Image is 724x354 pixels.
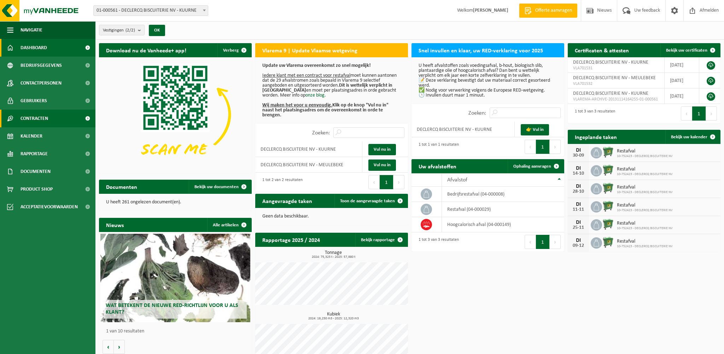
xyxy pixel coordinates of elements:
span: Contactpersonen [21,74,62,92]
div: DI [571,184,585,189]
count: (2/2) [125,28,135,33]
p: 1 van 10 resultaten [106,329,248,334]
span: 10-752423 - DECLERCQ BISCUITERIE NV [617,172,673,176]
span: 10-752423 - DECLERCQ BISCUITERIE NV [617,244,673,249]
a: Vul nu in [368,144,396,155]
button: Volgende [114,340,125,354]
button: Next [706,106,717,121]
h2: Vlarema 9 | Update Vlaamse wetgeving [255,43,364,57]
h3: Kubiek [259,312,408,320]
div: 11-11 [571,207,585,212]
span: Acceptatievoorwaarden [21,198,78,216]
b: Dit is wettelijk verplicht in [GEOGRAPHIC_DATA] [262,83,392,93]
div: 25-11 [571,225,585,230]
td: DECLERCQ BISCUITERIE NV - KUURNE [255,141,362,157]
span: Wat betekent de nieuwe RED-richtlijn voor u als klant? [106,303,238,315]
td: restafval (04-000029) [442,202,564,217]
span: Verberg [223,48,239,53]
img: WB-0770-HPE-GN-01 [602,164,614,176]
a: Wat betekent de nieuwe RED-richtlijn voor u als klant? [100,234,250,322]
button: Previous [525,140,536,154]
a: Offerte aanvragen [519,4,577,18]
h2: Uw afvalstoffen [411,159,463,173]
span: Restafval [617,167,673,172]
h2: Rapportage 2025 / 2024 [255,233,327,246]
div: 1 tot 3 van 3 resultaten [415,234,459,250]
h2: Aangevraagde taken [255,194,319,208]
span: VLAREMA-ARCHIVE-20131114164255-01-000561 [573,97,659,102]
div: 1 tot 1 van 1 resultaten [415,139,459,155]
button: Previous [368,175,380,189]
span: Bekijk uw documenten [194,185,239,189]
button: Next [393,175,404,189]
span: Restafval [617,203,673,208]
img: Download de VHEPlus App [99,57,252,172]
span: Contracten [21,110,48,127]
span: VLA701531 [573,65,659,71]
p: Geen data beschikbaar. [262,214,401,219]
span: Bekijk uw certificaten [666,48,707,53]
h2: Ingeplande taken [568,130,624,144]
span: 01-000561 - DECLERCQ BISCUITERIE NV - KUURNE [93,5,208,16]
img: WB-0770-HPE-GN-01 [602,146,614,158]
a: onze blog. [305,93,326,98]
span: Bedrijfsgegevens [21,57,62,74]
p: U heeft 261 ongelezen document(en). [106,200,245,205]
span: Afvalstof [447,177,467,183]
u: Wij maken het voor u eenvoudig. [262,103,332,108]
span: 10-752423 - DECLERCQ BISCUITERIE NV [617,208,673,213]
img: WB-0770-HPE-GN-01 [602,182,614,194]
h2: Download nu de Vanheede+ app! [99,43,193,57]
label: Zoeken: [312,130,330,136]
span: Rapportage [21,145,48,163]
button: Next [550,140,561,154]
img: WB-0770-HPE-GN-01 [602,218,614,230]
div: 1 tot 2 van 2 resultaten [259,174,303,190]
b: Update uw Vlarema overeenkomst zo snel mogelijk! [262,63,371,68]
a: Ophaling aanvragen [508,159,564,173]
span: Gebruikers [21,92,47,110]
button: 1 [536,235,550,249]
span: Restafval [617,185,673,190]
span: Toon de aangevraagde taken [340,199,395,203]
a: Bekijk uw kalender [665,130,720,144]
td: bedrijfsrestafval (04-000008) [442,187,564,202]
div: DI [571,202,585,207]
td: hoogcalorisch afval (04-000149) [442,217,564,232]
button: 1 [536,140,550,154]
div: 30-09 [571,153,585,158]
div: 28-10 [571,189,585,194]
span: Navigatie [21,21,42,39]
span: Ophaling aanvragen [513,164,551,169]
h2: Nieuws [99,218,131,232]
span: Product Shop [21,180,53,198]
span: Dashboard [21,39,47,57]
div: DI [571,220,585,225]
a: Toon de aangevraagde taken [334,194,407,208]
span: Kalender [21,127,42,145]
p: U heeft afvalstoffen zoals voedingsafval, b-hout, biologisch slib, plantaardige olie of hoogcalor... [419,63,557,98]
label: Zoeken: [468,110,486,116]
div: 14-10 [571,171,585,176]
span: Restafval [617,149,673,154]
button: Verberg [217,43,251,57]
button: Previous [681,106,692,121]
span: Documenten [21,163,51,180]
strong: [PERSON_NAME] [473,8,508,13]
td: [DATE] [665,73,699,88]
div: DI [571,166,585,171]
a: Bekijk uw documenten [189,180,251,194]
span: Vestigingen [103,25,135,36]
span: VLA701532 [573,81,659,87]
span: 10-752423 - DECLERCQ BISCUITERIE NV [617,226,673,231]
span: DECLERCQ BISCUITERIE NV - KUURNE [573,60,648,65]
button: Next [550,235,561,249]
a: 👉 Vul in [521,124,549,135]
u: Iedere klant met een contract voor restafval [262,73,350,78]
span: Bekijk uw kalender [671,135,707,139]
span: 2024: 75,325 t - 2025: 57,980 t [259,255,408,259]
b: Klik op de knop "Vul nu in" naast het plaatsingsadres om de overeenkomst in orde te brengen. [262,103,389,118]
h2: Snel invullen en klaar, uw RED-verklaring voor 2025 [411,43,550,57]
span: Offerte aanvragen [533,7,574,14]
h2: Certificaten & attesten [568,43,636,57]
